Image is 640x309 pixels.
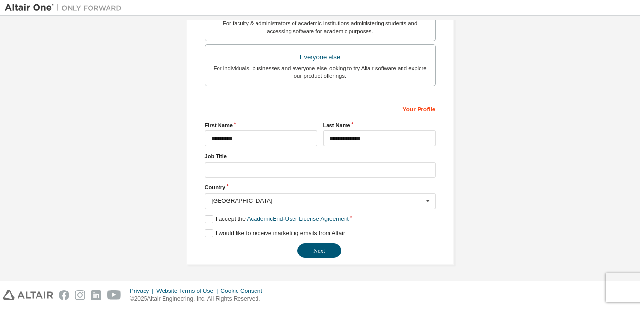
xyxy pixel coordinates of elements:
img: linkedin.svg [91,290,101,300]
div: Cookie Consent [220,287,268,295]
p: © 2025 Altair Engineering, Inc. All Rights Reserved. [130,295,268,303]
label: Country [205,183,436,191]
img: facebook.svg [59,290,69,300]
div: [GEOGRAPHIC_DATA] [212,198,423,204]
label: Last Name [323,121,436,129]
label: First Name [205,121,317,129]
img: instagram.svg [75,290,85,300]
img: youtube.svg [107,290,121,300]
div: Website Terms of Use [156,287,220,295]
label: I accept the [205,215,349,223]
button: Next [297,243,341,258]
a: Academic End-User License Agreement [247,216,349,222]
div: For individuals, businesses and everyone else looking to try Altair software and explore our prod... [211,64,429,80]
div: For faculty & administrators of academic institutions administering students and accessing softwa... [211,19,429,35]
img: Altair One [5,3,127,13]
div: Privacy [130,287,156,295]
label: I would like to receive marketing emails from Altair [205,229,345,237]
div: Everyone else [211,51,429,64]
img: altair_logo.svg [3,290,53,300]
div: Your Profile [205,101,436,116]
label: Job Title [205,152,436,160]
